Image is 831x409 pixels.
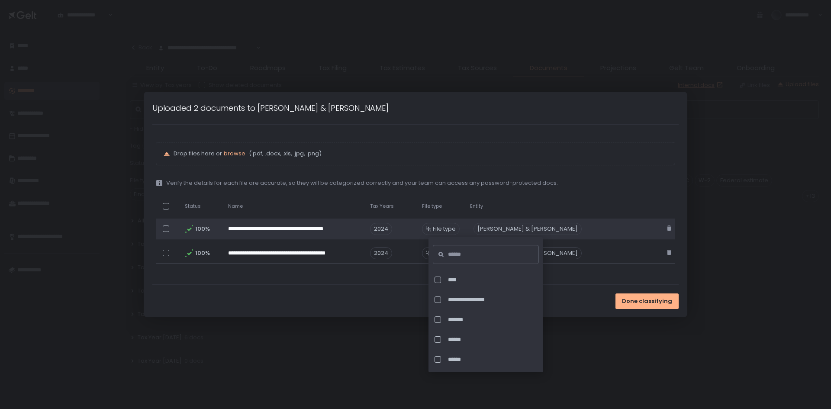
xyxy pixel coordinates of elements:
[370,223,392,235] span: 2024
[224,150,245,158] button: browse
[615,293,679,309] button: Done classifying
[622,297,672,305] span: Done classifying
[195,249,209,257] span: 100%
[470,203,483,209] span: Entity
[185,203,201,209] span: Status
[433,225,456,233] span: File type
[174,150,668,158] p: Drop files here or
[473,223,582,235] div: [PERSON_NAME] & [PERSON_NAME]
[370,247,392,259] span: 2024
[224,149,245,158] span: browse
[422,203,442,209] span: File type
[370,203,394,209] span: Tax Years
[166,179,558,187] span: Verify the details for each file are accurate, so they will be categorized correctly and your tea...
[195,225,209,233] span: 100%
[228,203,243,209] span: Name
[152,102,389,114] h1: Uploaded 2 documents to [PERSON_NAME] & [PERSON_NAME]
[247,150,322,158] span: (.pdf, .docx, .xls, .jpg, .png)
